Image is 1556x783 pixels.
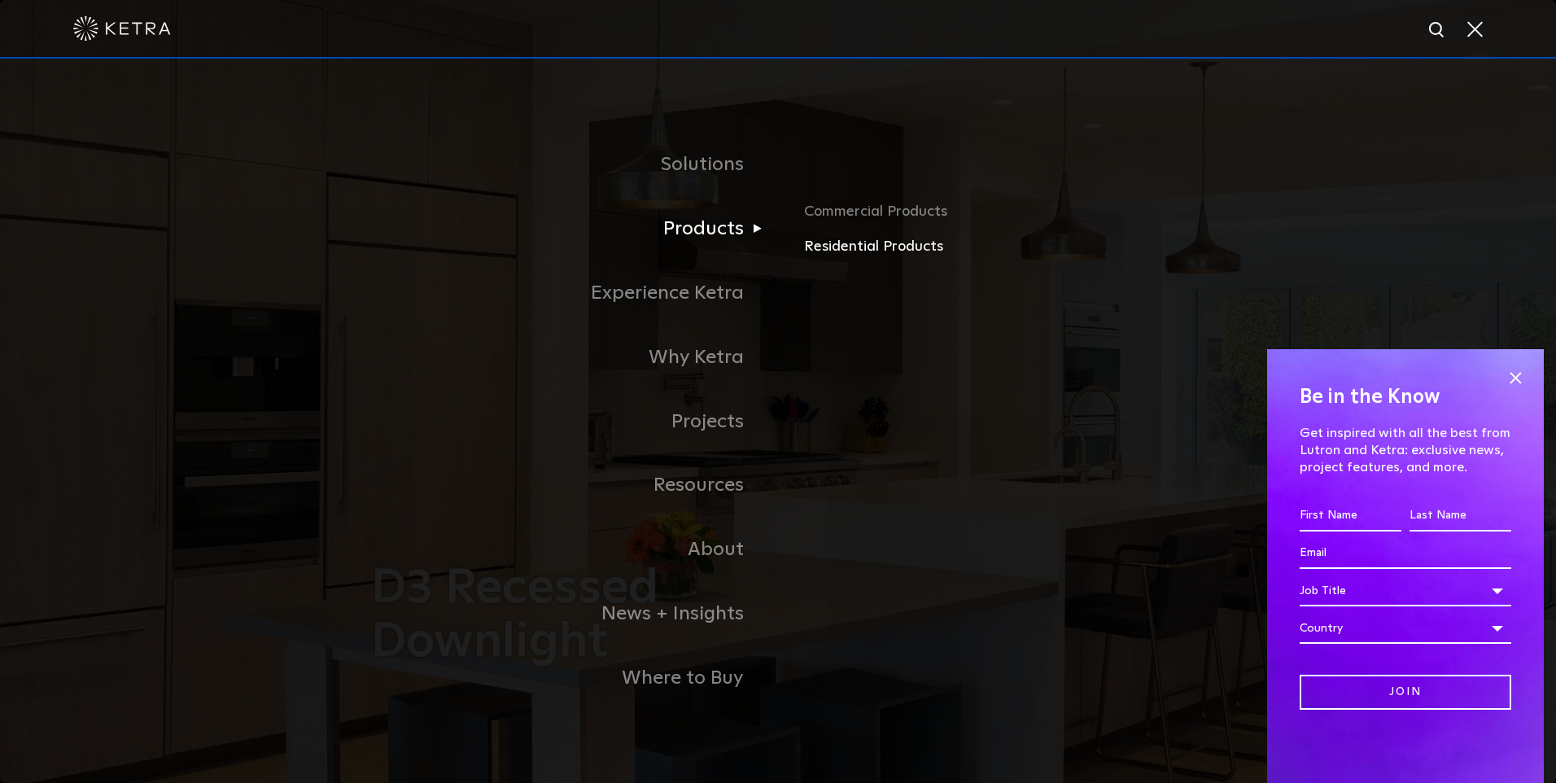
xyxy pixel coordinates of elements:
[371,197,778,261] a: Products
[804,235,1185,259] a: Residential Products
[804,199,1185,235] a: Commercial Products
[371,518,778,582] a: About
[1300,425,1511,475] p: Get inspired with all the best from Lutron and Ketra: exclusive news, project features, and more.
[371,582,778,646] a: News + Insights
[1300,538,1511,569] input: Email
[1300,575,1511,606] div: Job Title
[371,646,778,711] a: Where to Buy
[1427,20,1448,41] img: search icon
[1300,501,1401,531] input: First Name
[371,133,1185,710] div: Navigation Menu
[371,390,778,454] a: Projects
[1300,675,1511,710] input: Join
[371,453,778,518] a: Resources
[73,16,171,41] img: ketra-logo-2019-white
[1300,613,1511,644] div: Country
[371,326,778,390] a: Why Ketra
[371,261,778,326] a: Experience Ketra
[1410,501,1511,531] input: Last Name
[371,133,778,197] a: Solutions
[1300,382,1511,413] h4: Be in the Know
